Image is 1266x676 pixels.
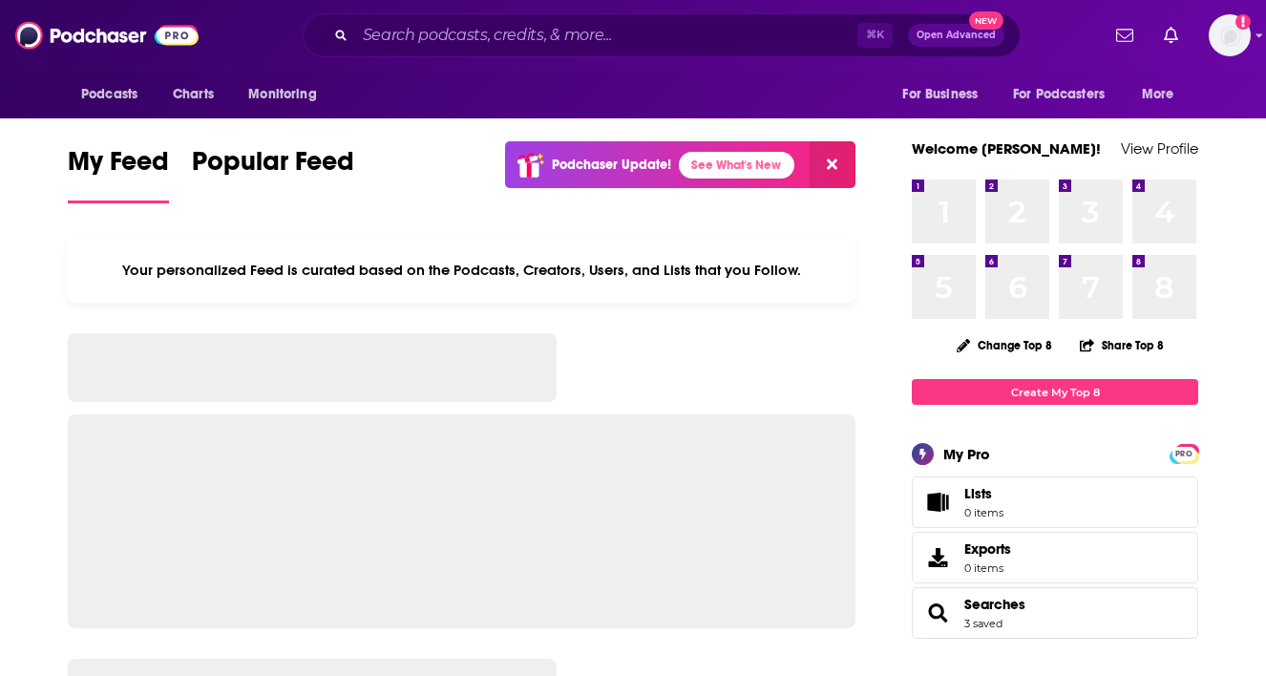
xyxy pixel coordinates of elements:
span: ⌘ K [857,23,893,48]
button: open menu [1129,76,1198,113]
a: Show notifications dropdown [1156,19,1186,52]
span: For Business [902,81,978,108]
button: open menu [68,76,162,113]
button: Open AdvancedNew [908,24,1004,47]
div: Your personalized Feed is curated based on the Podcasts, Creators, Users, and Lists that you Follow. [68,238,855,303]
a: Exports [912,532,1198,583]
p: Podchaser Update! [552,157,671,173]
a: View Profile [1121,139,1198,158]
div: My Pro [943,445,990,463]
span: Exports [964,540,1011,558]
span: Charts [173,81,214,108]
a: My Feed [68,145,169,203]
span: Lists [918,489,957,516]
span: Lists [964,485,1003,502]
span: 0 items [964,506,1003,519]
button: open menu [889,76,1002,113]
button: Share Top 8 [1079,327,1165,364]
a: Show notifications dropdown [1108,19,1141,52]
button: open menu [235,76,341,113]
button: Change Top 8 [945,333,1064,357]
a: See What's New [679,152,794,179]
span: More [1142,81,1174,108]
span: Open Advanced [917,31,996,40]
a: Create My Top 8 [912,379,1198,405]
img: User Profile [1209,14,1251,56]
a: Searches [964,596,1025,613]
span: Lists [964,485,992,502]
span: New [969,11,1003,30]
span: For Podcasters [1013,81,1105,108]
a: Welcome [PERSON_NAME]! [912,139,1101,158]
button: Show profile menu [1209,14,1251,56]
input: Search podcasts, credits, & more... [355,20,857,51]
a: PRO [1172,446,1195,460]
span: My Feed [68,145,169,189]
img: Podchaser - Follow, Share and Rate Podcasts [15,17,199,53]
span: Podcasts [81,81,137,108]
div: Search podcasts, credits, & more... [303,13,1021,57]
svg: Add a profile image [1235,14,1251,30]
span: PRO [1172,447,1195,461]
a: Popular Feed [192,145,354,203]
span: Popular Feed [192,145,354,189]
button: open menu [1001,76,1132,113]
a: Searches [918,600,957,626]
span: Monitoring [248,81,316,108]
span: Exports [918,544,957,571]
span: Searches [912,587,1198,639]
span: 0 items [964,561,1011,575]
a: 3 saved [964,617,1002,630]
a: Charts [160,76,225,113]
span: Logged in as jackiemayer [1209,14,1251,56]
a: Lists [912,476,1198,528]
